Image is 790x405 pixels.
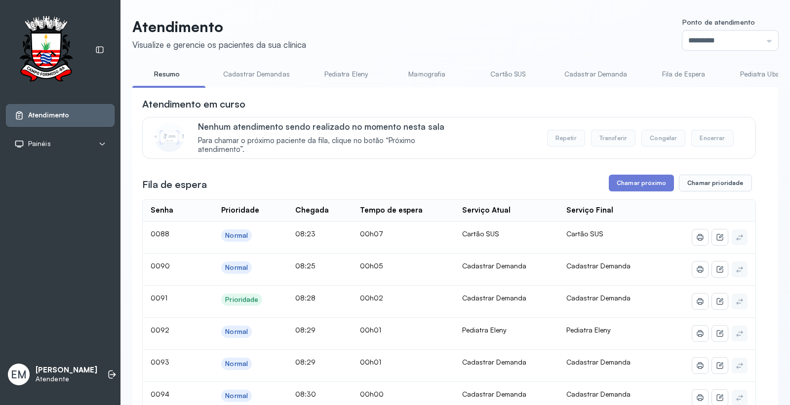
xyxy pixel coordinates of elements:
[462,206,511,215] div: Serviço Atual
[225,360,248,368] div: Normal
[151,294,167,302] span: 0091
[198,121,459,132] p: Nenhum atendimento sendo realizado no momento nesta sala
[641,130,685,147] button: Congelar
[36,375,97,383] p: Atendente
[221,206,259,215] div: Prioridade
[609,175,674,191] button: Chamar próximo
[679,175,752,191] button: Chamar prioridade
[462,261,551,270] div: Cadastrar Demanda
[360,326,381,334] span: 00h01
[547,130,585,147] button: Repetir
[295,261,315,270] span: 08:25
[28,111,69,119] span: Atendimento
[360,261,383,270] span: 00h05
[151,229,169,238] span: 0088
[360,390,384,398] span: 00h00
[566,294,631,302] span: Cadastrar Demanda
[225,295,258,304] div: Prioridade
[198,136,459,155] span: Para chamar o próximo paciente da fila, clique no botão “Próximo atendimento”.
[151,390,169,398] span: 0094
[566,229,603,238] span: Cartão SUS
[566,358,631,366] span: Cadastrar Demanda
[151,206,173,215] div: Senha
[151,261,170,270] span: 0090
[554,66,637,82] a: Cadastrar Demanda
[14,110,106,120] a: Atendimento
[312,66,381,82] a: Pediatra Eleny
[142,178,207,191] h3: Fila de espera
[360,294,383,302] span: 00h02
[295,390,316,398] span: 08:30
[225,392,248,400] div: Normal
[151,326,169,334] span: 0092
[155,122,184,152] img: Imagem de CalloutCard
[225,231,248,240] div: Normal
[132,18,306,36] p: Atendimento
[360,358,381,366] span: 00h01
[462,294,551,302] div: Cadastrar Demanda
[295,358,316,366] span: 08:29
[360,206,423,215] div: Tempo de espera
[295,326,316,334] span: 08:29
[462,390,551,399] div: Cadastrar Demanda
[151,358,169,366] span: 0093
[566,390,631,398] span: Cadastrar Demanda
[132,66,201,82] a: Resumo
[474,66,543,82] a: Cartão SUS
[295,294,316,302] span: 08:28
[132,39,306,50] div: Visualize e gerencie os pacientes da sua clínica
[360,229,383,238] span: 00h07
[295,229,316,238] span: 08:23
[682,18,755,26] span: Ponto de atendimento
[10,16,81,84] img: Logotipo do estabelecimento
[566,261,631,270] span: Cadastrar Demanda
[225,328,248,336] div: Normal
[295,206,329,215] div: Chegada
[566,206,613,215] div: Serviço Final
[691,130,733,147] button: Encerrar
[213,66,300,82] a: Cadastrar Demandas
[36,366,97,375] p: [PERSON_NAME]
[142,97,245,111] h3: Atendimento em curso
[462,326,551,334] div: Pediatra Eleny
[649,66,718,82] a: Fila de Espera
[462,229,551,238] div: Cartão SUS
[225,263,248,272] div: Normal
[393,66,462,82] a: Mamografia
[28,140,51,148] span: Painéis
[591,130,636,147] button: Transferir
[462,358,551,367] div: Cadastrar Demanda
[566,326,611,334] span: Pediatra Eleny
